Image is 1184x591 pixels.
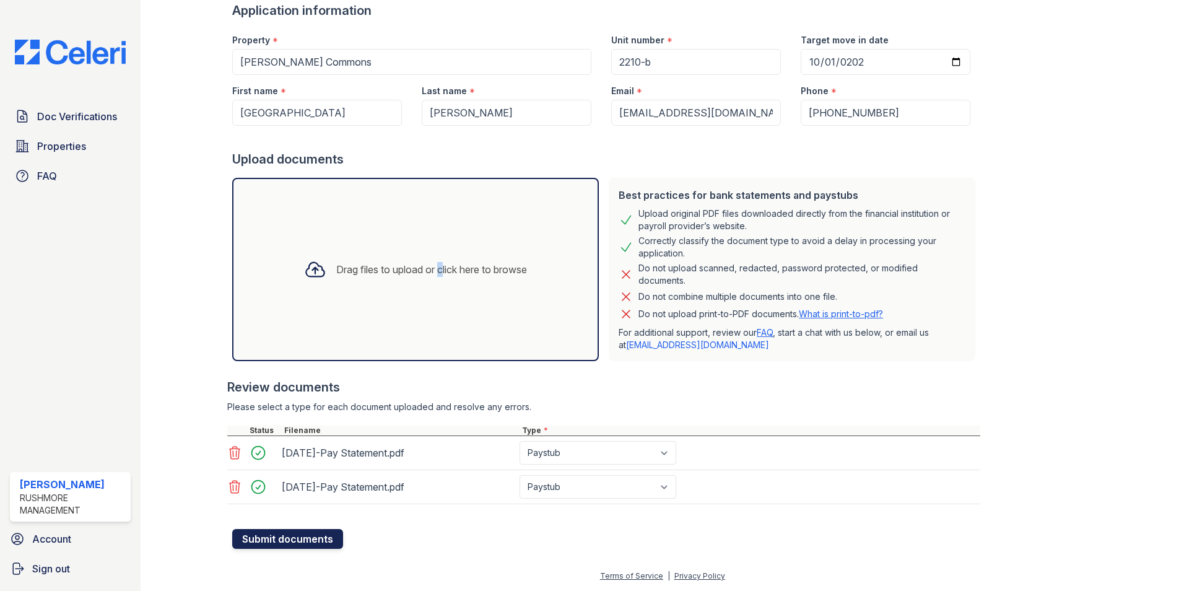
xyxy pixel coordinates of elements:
div: Application information [232,2,980,19]
button: Submit documents [232,529,343,549]
a: Privacy Policy [674,571,725,580]
div: Rushmore Management [20,492,126,517]
span: FAQ [37,169,57,183]
div: [DATE]-Pay Statement.pdf [282,477,515,497]
a: Sign out [5,556,136,581]
div: Correctly classify the document type to avoid a delay in processing your application. [638,235,965,260]
span: Properties [37,139,86,154]
div: Upload original PDF files downloaded directly from the financial institution or payroll provider’... [638,208,965,232]
label: Target move in date [801,34,889,46]
a: Terms of Service [600,571,663,580]
img: CE_Logo_Blue-a8612792a0a2168367f1c8372b55b34899dd931a85d93a1a3d3e32e68fde9ad4.png [5,40,136,64]
label: Email [611,85,634,97]
a: What is print-to-pdf? [799,309,883,319]
div: Status [247,426,282,436]
a: Doc Verifications [10,104,131,129]
label: First name [232,85,278,97]
a: [EMAIL_ADDRESS][DOMAIN_NAME] [626,339,769,350]
div: Best practices for bank statements and paystubs [619,188,965,203]
span: Sign out [32,561,70,576]
a: Properties [10,134,131,159]
p: Do not upload print-to-PDF documents. [638,308,883,320]
a: FAQ [757,327,773,338]
label: Property [232,34,270,46]
label: Phone [801,85,829,97]
div: Review documents [227,379,980,396]
p: For additional support, review our , start a chat with us below, or email us at [619,326,965,351]
label: Unit number [611,34,664,46]
div: Upload documents [232,151,980,168]
div: [DATE]-Pay Statement.pdf [282,443,515,463]
a: FAQ [10,164,131,188]
div: Do not upload scanned, redacted, password protected, or modified documents. [638,262,965,287]
div: [PERSON_NAME] [20,477,126,492]
div: Type [520,426,980,436]
span: Account [32,532,71,546]
a: Account [5,527,136,551]
div: Do not combine multiple documents into one file. [638,289,837,304]
div: | [668,571,670,580]
div: Filename [282,426,520,436]
div: Please select a type for each document uploaded and resolve any errors. [227,401,980,413]
label: Last name [422,85,467,97]
span: Doc Verifications [37,109,117,124]
div: Drag files to upload or click here to browse [336,262,527,277]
